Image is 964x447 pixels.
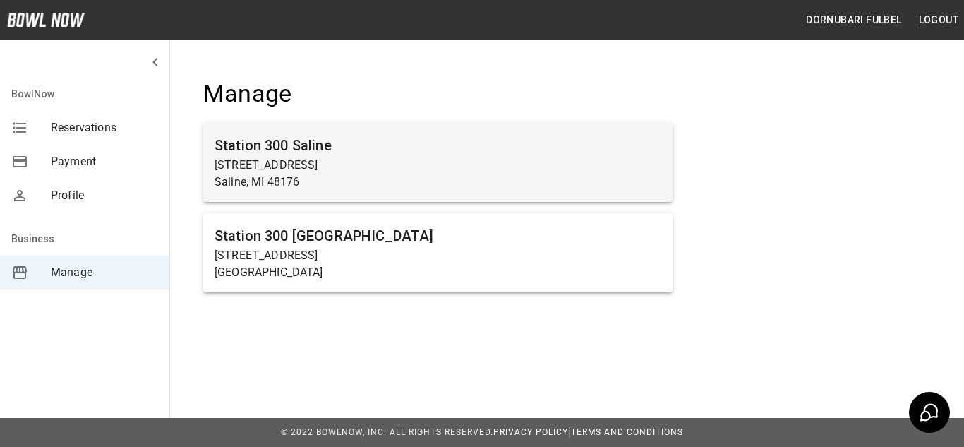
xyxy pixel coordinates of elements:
[800,7,907,33] button: Dornubari Fulbel
[571,427,683,437] a: Terms and Conditions
[215,225,661,247] h6: Station 300 [GEOGRAPHIC_DATA]
[215,174,661,191] p: Saline, MI 48176
[7,13,85,27] img: logo
[203,79,673,109] h4: Manage
[51,119,158,136] span: Reservations
[51,187,158,204] span: Profile
[51,153,158,170] span: Payment
[215,134,661,157] h6: Station 300 Saline
[913,7,964,33] button: Logout
[281,427,493,437] span: © 2022 BowlNow, Inc. All Rights Reserved.
[51,264,158,281] span: Manage
[215,264,661,281] p: [GEOGRAPHIC_DATA]
[215,247,661,264] p: [STREET_ADDRESS]
[493,427,568,437] a: Privacy Policy
[215,157,661,174] p: [STREET_ADDRESS]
